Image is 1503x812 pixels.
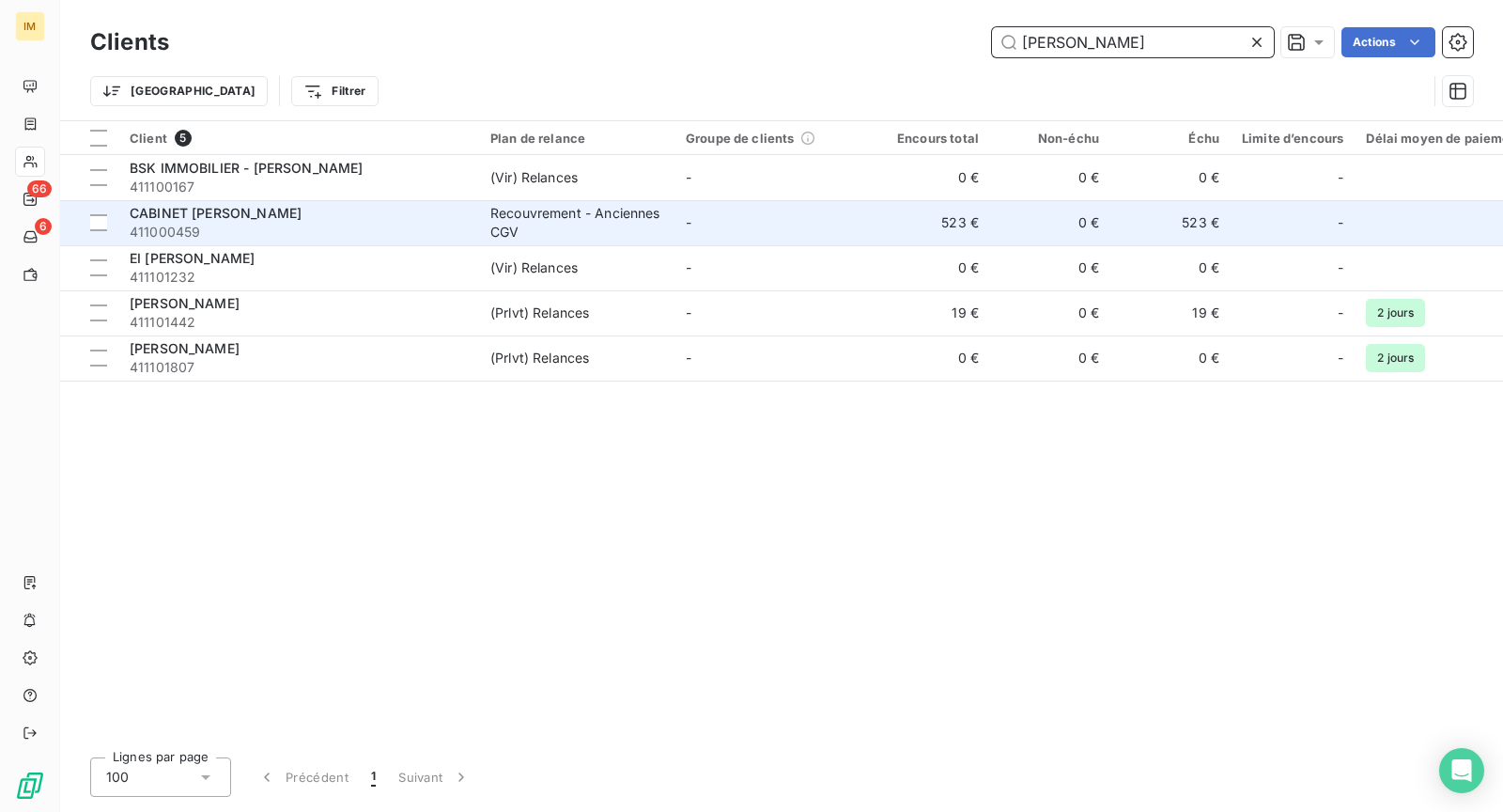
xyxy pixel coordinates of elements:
[130,205,302,221] span: CABINET [PERSON_NAME]
[1122,131,1219,146] div: Échu
[990,245,1110,290] td: 0 €
[1110,336,1231,381] td: 0 €
[990,155,1110,200] td: 0 €
[1439,748,1484,793] div: Open Intercom Messenger
[990,200,1110,245] td: 0 €
[1242,131,1343,146] div: Limite d’encours
[15,184,44,214] a: 66
[870,290,990,336] td: 19 €
[686,259,691,275] span: -
[130,131,167,146] span: Client
[490,204,663,242] div: Recouvrement - Anciennes CGV
[1110,290,1231,336] td: 19 €
[90,25,169,59] h3: Clients
[106,768,129,787] span: 100
[1366,299,1425,327] span: 2 jours
[130,178,468,196] span: 411100167
[130,295,240,311] span: [PERSON_NAME]
[130,313,468,332] span: 411101442
[1110,155,1231,200] td: 0 €
[490,304,589,322] div: (Prlvt) Relances
[360,757,387,797] button: 1
[1366,344,1425,372] span: 2 jours
[1341,27,1435,57] button: Actions
[291,76,378,106] button: Filtrer
[990,290,1110,336] td: 0 €
[1338,168,1343,187] span: -
[130,358,468,377] span: 411101807
[90,76,268,106] button: [GEOGRAPHIC_DATA]
[990,336,1110,381] td: 0 €
[130,340,240,356] span: [PERSON_NAME]
[130,250,255,266] span: EI [PERSON_NAME]
[1110,245,1231,290] td: 0 €
[490,168,578,187] div: (Vir) Relances
[1338,349,1343,367] span: -
[870,336,990,381] td: 0 €
[35,218,52,235] span: 6
[870,200,990,245] td: 523 €
[1110,200,1231,245] td: 523 €
[1001,131,1099,146] div: Non-échu
[15,222,44,252] a: 6
[15,771,45,801] img: Logo LeanPay
[27,180,52,197] span: 66
[870,155,990,200] td: 0 €
[490,131,663,146] div: Plan de relance
[130,268,468,287] span: 411101232
[870,245,990,290] td: 0 €
[1338,258,1343,277] span: -
[130,223,468,242] span: 411000459
[1338,213,1343,232] span: -
[686,350,691,366] span: -
[686,214,691,230] span: -
[175,130,192,147] span: 5
[881,131,979,146] div: Encours total
[490,258,578,277] div: (Vir) Relances
[490,349,589,367] div: (Prlvt) Relances
[992,27,1274,57] input: Rechercher
[130,160,364,176] span: BSK IMMOBILIER - [PERSON_NAME]
[686,131,795,146] span: Groupe de clients
[686,304,691,320] span: -
[686,169,691,185] span: -
[246,757,360,797] button: Précédent
[15,11,45,41] div: IM
[371,768,376,787] span: 1
[387,757,482,797] button: Suivant
[1338,304,1343,322] span: -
